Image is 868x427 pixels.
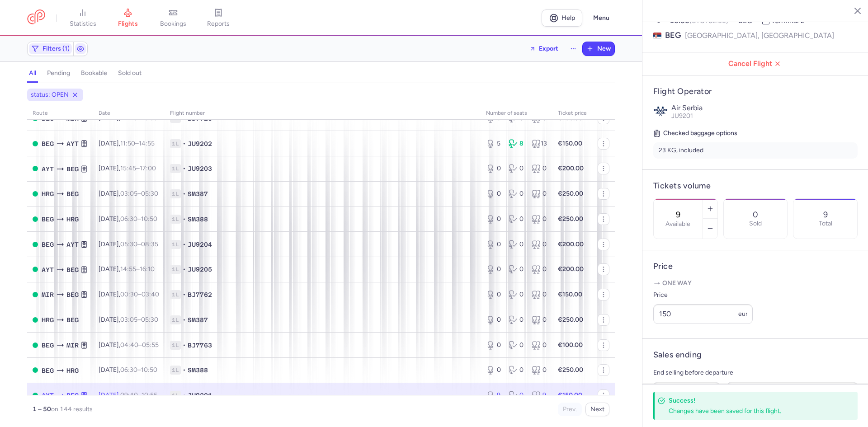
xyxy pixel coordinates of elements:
[120,366,137,374] time: 06:30
[486,240,501,249] div: 0
[28,42,73,56] button: Filters (1)
[486,215,501,224] div: 0
[66,315,79,325] span: BEG
[653,382,720,402] input: ##
[188,341,212,350] span: BJ7763
[29,69,36,77] h4: all
[66,189,79,199] span: BEG
[120,140,135,147] time: 11:50
[558,114,583,122] strong: €100.00
[151,8,196,28] a: bookings
[141,114,157,122] time: 23:55
[42,290,54,300] span: MIR
[140,265,155,273] time: 16:10
[66,239,79,249] span: AYT
[486,164,501,173] div: 0
[486,391,501,400] div: 9
[70,20,96,28] span: statistics
[486,139,501,148] div: 5
[819,220,832,227] p: Total
[665,30,681,41] span: BEG
[42,265,54,275] span: AYT
[183,391,186,400] span: •
[99,190,158,197] span: [DATE],
[532,164,547,173] div: 0
[749,220,762,227] p: Sold
[653,181,858,191] h4: Tickets volume
[99,164,156,172] span: [DATE],
[665,221,690,228] label: Available
[51,405,93,413] span: on 144 results
[532,315,547,324] div: 0
[509,290,524,299] div: 0
[183,164,186,173] span: •
[188,290,212,299] span: BJ7762
[653,86,858,97] h4: Flight Operator
[183,215,186,224] span: •
[653,350,702,360] h4: Sales ending
[42,164,54,174] span: AYT
[183,265,186,274] span: •
[188,240,212,249] span: JU9204
[120,316,158,324] span: –
[653,304,753,324] input: ---
[509,391,524,400] div: 0
[196,8,241,28] a: reports
[118,20,138,28] span: flights
[685,30,834,41] span: [GEOGRAPHIC_DATA], [GEOGRAPHIC_DATA]
[669,407,838,415] div: Changes have been saved for this flight.
[120,265,155,273] span: –
[170,215,181,224] span: 1L
[561,14,575,21] span: Help
[532,265,547,274] div: 0
[558,341,583,349] strong: €100.00
[653,142,858,159] li: 23 KG, included
[120,341,138,349] time: 04:40
[160,20,186,28] span: bookings
[93,107,165,120] th: date
[140,164,156,172] time: 17:00
[207,20,230,28] span: reports
[486,290,501,299] div: 0
[542,9,582,27] a: Help
[738,310,748,318] span: eur
[183,366,186,375] span: •
[653,367,858,378] p: End selling before departure
[671,104,858,112] p: Air Serbia
[532,139,547,148] div: 13
[539,45,558,52] span: Export
[120,316,137,324] time: 03:05
[120,114,137,122] time: 22:40
[120,215,137,223] time: 06:30
[120,341,159,349] span: –
[558,190,583,197] strong: €250.00
[120,114,157,122] span: –
[183,139,186,148] span: •
[170,366,181,375] span: 1L
[66,214,79,224] span: HRG
[99,366,157,374] span: [DATE],
[170,341,181,350] span: 1L
[558,391,582,399] strong: €150.00
[170,139,181,148] span: 1L
[823,210,828,219] p: 9
[139,140,155,147] time: 14:55
[42,340,54,350] span: BEG
[170,290,181,299] span: 1L
[66,290,79,300] span: BEG
[99,341,159,349] span: [DATE],
[653,104,668,118] img: Air Serbia logo
[170,265,181,274] span: 1L
[120,291,159,298] span: –
[142,341,159,349] time: 05:55
[120,164,136,172] time: 15:45
[27,9,45,26] a: CitizenPlane red outlined logo
[509,341,524,350] div: 0
[81,69,107,77] h4: bookable
[66,139,79,149] span: AYT
[188,215,208,224] span: SM388
[170,391,181,400] span: 1L
[558,140,582,147] strong: €150.00
[558,366,583,374] strong: €250.00
[532,215,547,224] div: 0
